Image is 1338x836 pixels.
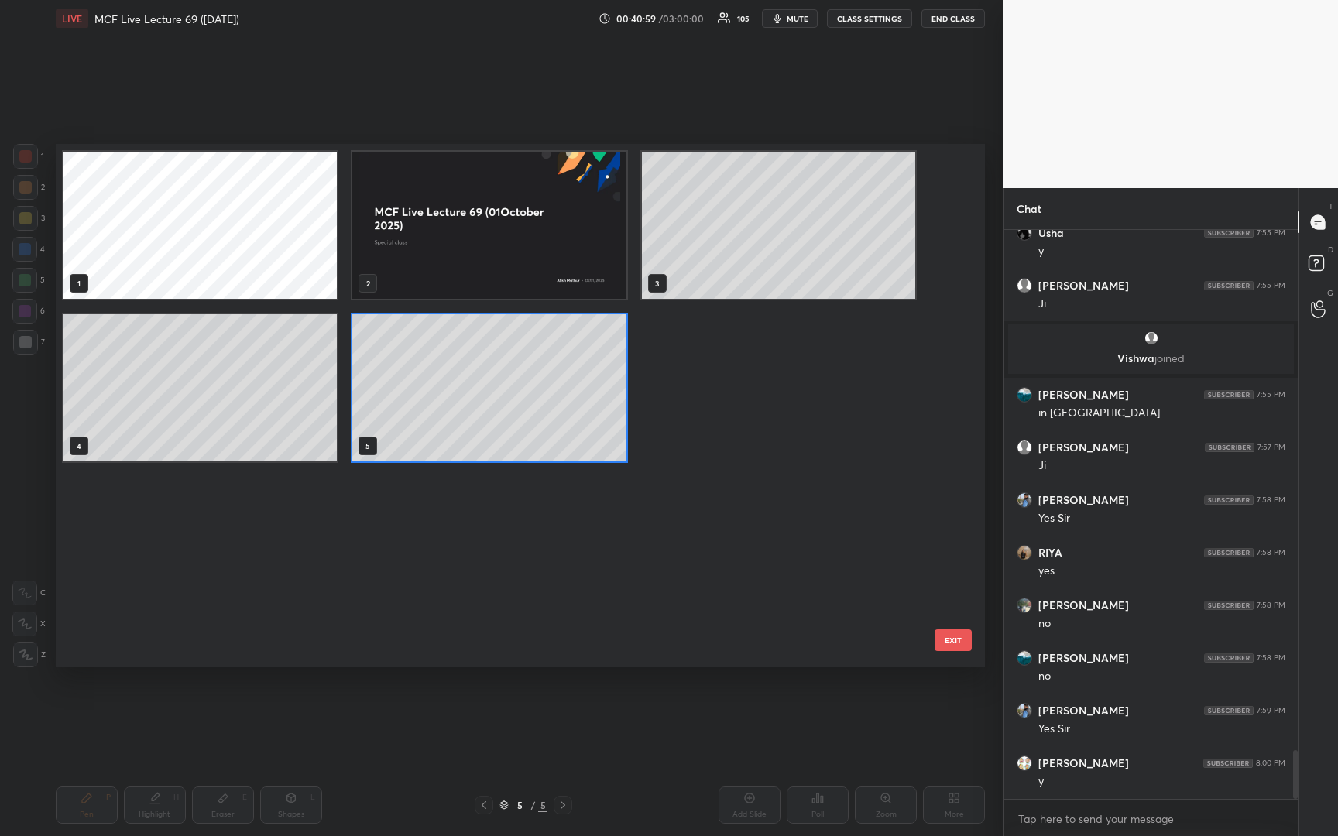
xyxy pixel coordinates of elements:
[1038,406,1285,421] div: in [GEOGRAPHIC_DATA]
[1257,281,1285,290] div: 7:55 PM
[1257,548,1285,557] div: 7:58 PM
[1038,721,1285,737] div: Yes Sir
[12,299,45,324] div: 6
[1017,352,1285,365] p: Vishwa
[1038,493,1129,507] h6: [PERSON_NAME]
[12,612,46,636] div: X
[1038,388,1129,402] h6: [PERSON_NAME]
[1038,458,1285,474] div: Ji
[1038,704,1129,718] h6: [PERSON_NAME]
[1038,756,1129,770] h6: [PERSON_NAME]
[1257,653,1285,663] div: 7:58 PM
[352,152,626,299] img: bda839ea-9ecb-11f0-94b6-c27b46c6034e.jpg
[56,9,88,28] div: LIVE
[1257,228,1285,238] div: 7:55 PM
[1017,651,1031,665] img: thumbnail.jpg
[1038,511,1285,526] div: Yes Sir
[1257,706,1285,715] div: 7:59 PM
[12,268,45,293] div: 5
[1327,287,1333,299] p: G
[1017,704,1031,718] img: thumbnail.jpg
[1204,228,1254,238] img: 4P8fHbbgJtejmAAAAAElFTkSuQmCC
[921,9,985,28] button: END CLASS
[1017,546,1031,560] img: thumbnail.jpg
[13,144,44,169] div: 1
[935,629,972,651] button: EXIT
[1038,564,1285,579] div: yes
[530,800,535,810] div: /
[737,15,750,22] div: 105
[1004,230,1298,799] div: grid
[1038,279,1129,293] h6: [PERSON_NAME]
[1038,244,1285,259] div: y
[1329,200,1333,212] p: T
[827,9,912,28] button: CLASS SETTINGS
[1204,706,1254,715] img: 4P8fHbbgJtejmAAAAAElFTkSuQmCC
[1038,546,1062,560] h6: RIYA
[1038,440,1129,454] h6: [PERSON_NAME]
[538,798,547,812] div: 5
[1204,653,1254,663] img: 4P8fHbbgJtejmAAAAAElFTkSuQmCC
[1204,601,1254,610] img: 4P8fHbbgJtejmAAAAAElFTkSuQmCC
[1038,774,1285,790] div: y
[1204,281,1254,290] img: 4P8fHbbgJtejmAAAAAElFTkSuQmCC
[1204,548,1254,557] img: 4P8fHbbgJtejmAAAAAElFTkSuQmCC
[12,237,45,262] div: 4
[1017,226,1031,240] img: thumbnail.jpg
[13,642,46,667] div: Z
[1257,601,1285,610] div: 7:58 PM
[1017,598,1031,612] img: thumbnail.jpg
[1017,388,1031,402] img: thumbnail.jpg
[1328,244,1333,255] p: D
[1004,188,1054,229] p: Chat
[94,12,239,26] h4: MCF Live Lecture 69 ([DATE])
[12,581,46,605] div: C
[1257,443,1285,452] div: 7:57 PM
[1038,669,1285,684] div: no
[1017,493,1031,507] img: thumbnail.jpg
[13,175,45,200] div: 2
[762,9,818,28] button: mute
[1017,440,1031,454] img: default.png
[512,800,527,810] div: 5
[13,206,45,231] div: 3
[13,330,45,355] div: 7
[1017,279,1031,293] img: default.png
[56,144,958,666] div: grid
[1038,296,1285,312] div: Ji
[1038,598,1129,612] h6: [PERSON_NAME]
[1257,495,1285,505] div: 7:58 PM
[1204,495,1254,505] img: 4P8fHbbgJtejmAAAAAElFTkSuQmCC
[1038,226,1064,240] h6: Usha
[787,13,808,24] span: mute
[1204,390,1254,399] img: 4P8fHbbgJtejmAAAAAElFTkSuQmCC
[1017,756,1031,770] img: thumbnail.jpg
[1154,351,1185,365] span: joined
[1038,651,1129,665] h6: [PERSON_NAME]
[1144,331,1159,346] img: default.png
[1038,616,1285,632] div: no
[1205,443,1254,452] img: 4P8fHbbgJtejmAAAAAElFTkSuQmCC
[1256,759,1285,768] div: 8:00 PM
[1257,390,1285,399] div: 7:55 PM
[1203,759,1253,768] img: 4P8fHbbgJtejmAAAAAElFTkSuQmCC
